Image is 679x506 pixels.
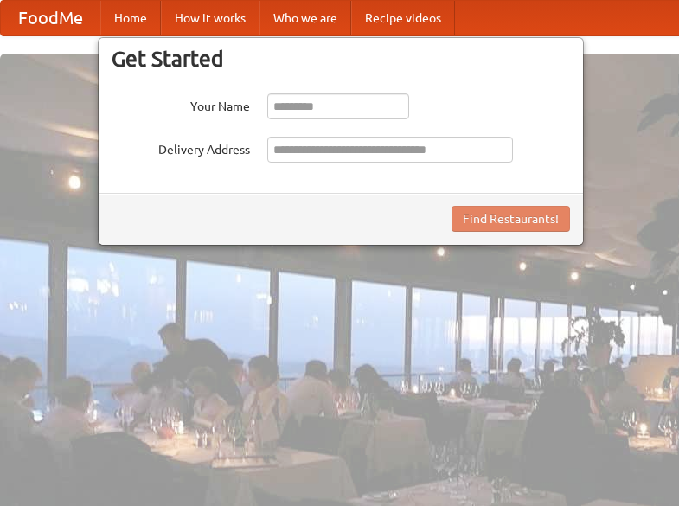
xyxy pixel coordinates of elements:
[161,1,259,35] a: How it works
[112,137,250,158] label: Delivery Address
[452,206,570,232] button: Find Restaurants!
[100,1,161,35] a: Home
[112,46,570,72] h3: Get Started
[1,1,100,35] a: FoodMe
[259,1,351,35] a: Who we are
[351,1,455,35] a: Recipe videos
[112,93,250,115] label: Your Name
